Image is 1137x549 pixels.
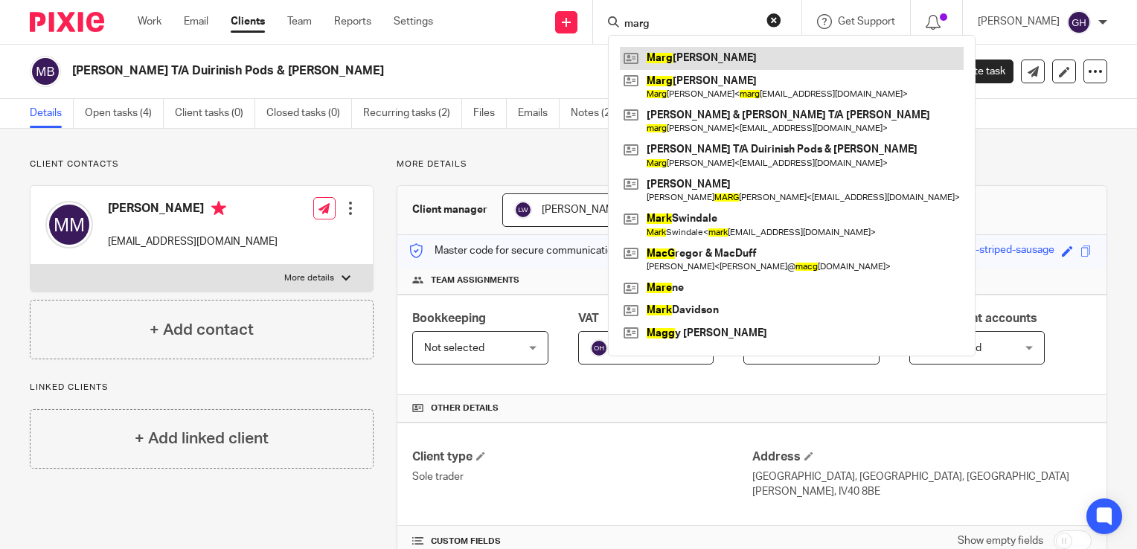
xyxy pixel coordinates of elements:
[958,533,1043,548] label: Show empty fields
[514,201,532,219] img: svg%3E
[175,99,255,128] a: Client tasks (0)
[394,14,433,29] a: Settings
[287,14,312,29] a: Team
[231,14,265,29] a: Clients
[412,202,487,217] h3: Client manager
[412,449,752,465] h4: Client type
[135,427,269,450] h4: + Add linked client
[284,272,334,284] p: More details
[752,449,1092,465] h4: Address
[108,201,278,219] h4: [PERSON_NAME]
[518,99,560,128] a: Emails
[473,99,507,128] a: Files
[30,56,61,87] img: svg%3E
[150,318,254,341] h4: + Add contact
[766,13,781,28] button: Clear
[431,402,499,414] span: Other details
[363,99,462,128] a: Recurring tasks (2)
[921,343,981,353] span: Not selected
[925,243,1054,260] div: fuzzy-pearl-striped-sausage
[623,18,757,31] input: Search
[30,99,74,128] a: Details
[72,63,738,79] h2: [PERSON_NAME] T/A Duirinish Pods & [PERSON_NAME]
[752,469,1092,484] p: [GEOGRAPHIC_DATA], [GEOGRAPHIC_DATA], [GEOGRAPHIC_DATA]
[838,16,895,27] span: Get Support
[412,469,752,484] p: Sole trader
[424,343,484,353] span: Not selected
[409,243,665,258] p: Master code for secure communications and files
[571,99,625,128] a: Notes (2)
[752,484,1092,499] p: [PERSON_NAME], IV40 8BE
[431,274,519,286] span: Team assignments
[397,158,1107,170] p: More details
[266,99,352,128] a: Closed tasks (0)
[542,205,624,215] span: [PERSON_NAME]
[30,382,374,394] p: Linked clients
[578,312,599,324] span: VAT
[45,201,93,248] img: svg%3E
[108,234,278,249] p: [EMAIL_ADDRESS][DOMAIN_NAME]
[1067,10,1091,34] img: svg%3E
[590,339,608,357] img: svg%3E
[334,14,371,29] a: Reports
[211,201,226,216] i: Primary
[412,312,486,324] span: Bookkeeping
[85,99,164,128] a: Open tasks (4)
[412,536,752,548] h4: CUSTOM FIELDS
[138,14,161,29] a: Work
[30,158,374,170] p: Client contacts
[30,12,104,32] img: Pixie
[978,14,1060,29] p: [PERSON_NAME]
[184,14,208,29] a: Email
